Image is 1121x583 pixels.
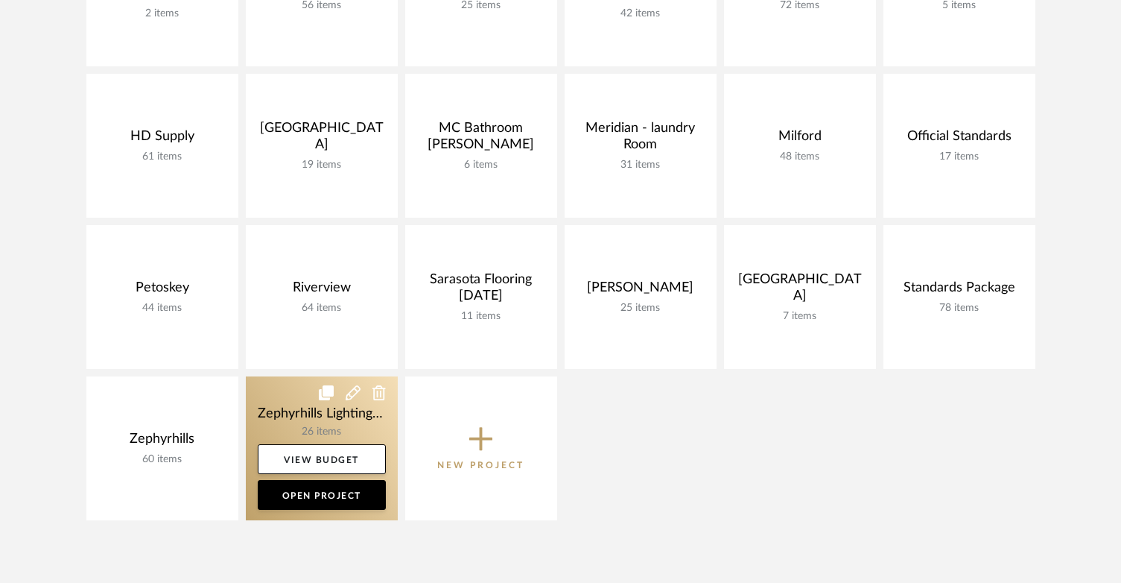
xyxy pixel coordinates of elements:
div: Standards Package [895,280,1023,302]
div: [GEOGRAPHIC_DATA] [736,271,864,310]
a: View Budget [258,444,386,474]
div: [PERSON_NAME] [577,280,705,302]
div: 6 items [417,159,545,171]
div: Meridian - laundry Room [577,120,705,159]
div: 19 items [258,159,386,171]
p: New Project [437,458,524,473]
div: 2 items [98,7,226,20]
div: 17 items [895,151,1023,163]
div: Official Standards [895,128,1023,151]
button: New Project [405,376,557,520]
div: Milford [736,128,864,151]
div: 44 items [98,302,226,315]
div: 7 items [736,310,864,323]
div: 48 items [736,151,864,163]
div: Sarasota Flooring [DATE] [417,271,545,310]
div: 31 items [577,159,705,171]
div: 11 items [417,310,545,323]
div: HD Supply [98,128,226,151]
div: Zephyrhills [98,431,226,453]
div: 60 items [98,453,226,466]
div: Riverview [258,280,386,302]
div: 64 items [258,302,386,315]
div: 78 items [895,302,1023,315]
div: 61 items [98,151,226,163]
div: [GEOGRAPHIC_DATA] [258,120,386,159]
div: 42 items [577,7,705,20]
div: Petoskey [98,280,226,302]
div: 25 items [577,302,705,315]
div: MC Bathroom [PERSON_NAME] [417,120,545,159]
a: Open Project [258,480,386,510]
